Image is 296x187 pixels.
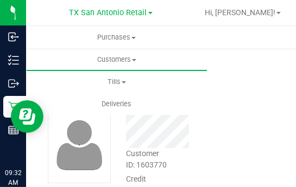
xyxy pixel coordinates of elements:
[26,33,207,42] span: Purchases
[11,100,43,133] iframe: Resource center
[27,77,207,87] span: Tills
[87,99,146,109] span: Deliveries
[26,26,207,49] a: Purchases
[70,8,147,17] span: TX San Antonio Retail
[51,117,108,173] img: user-icon.png
[8,78,19,89] inline-svg: Outbound
[205,8,275,17] span: Hi, [PERSON_NAME]!
[26,70,207,93] a: Tills
[26,48,207,71] a: Customers
[126,148,191,171] div: Customer ID: 1603770
[27,55,207,65] span: Customers
[8,101,19,112] inline-svg: Retail
[8,55,19,66] inline-svg: Inventory
[26,93,207,115] a: Deliveries
[8,125,19,136] inline-svg: Reports
[8,31,19,42] inline-svg: Inbound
